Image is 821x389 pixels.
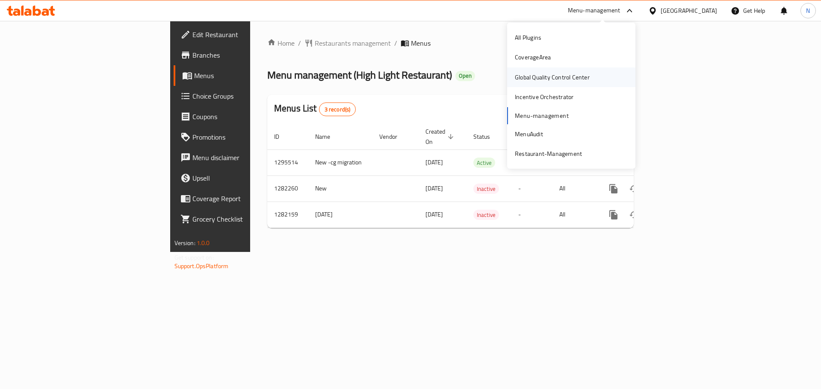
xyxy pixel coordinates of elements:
[192,193,301,204] span: Coverage Report
[515,73,590,82] div: Global Quality Control Center
[192,132,301,142] span: Promotions
[473,210,499,220] span: Inactive
[174,252,214,263] span: Get support on:
[394,38,397,48] li: /
[192,111,301,122] span: Coupons
[515,53,551,62] div: CoverageArea
[315,38,391,48] span: Restaurants management
[455,72,475,79] span: Open
[511,175,552,202] td: -
[192,50,301,60] span: Branches
[624,205,644,225] button: Change Status
[192,173,301,183] span: Upsell
[174,24,307,45] a: Edit Restaurant
[174,147,307,168] a: Menu disclaimer
[267,124,692,228] table: enhanced table
[308,202,372,228] td: [DATE]
[603,178,624,199] button: more
[174,45,307,65] a: Branches
[267,65,452,85] span: Menu management ( High Light Restaurant )
[455,71,475,81] div: Open
[515,149,582,158] div: Restaurant-Management
[174,188,307,209] a: Coverage Report
[197,237,210,249] span: 1.0.0
[267,38,634,48] nav: breadcrumb
[174,237,195,249] span: Version:
[192,214,301,224] span: Grocery Checklist
[319,102,356,116] div: Total records count
[661,6,717,15] div: [GEOGRAPHIC_DATA]
[552,202,597,228] td: All
[624,178,644,199] button: Change Status
[174,106,307,127] a: Coupons
[192,91,301,101] span: Choice Groups
[315,132,341,142] span: Name
[174,127,307,147] a: Promotions
[473,132,501,142] span: Status
[174,168,307,188] a: Upsell
[425,183,443,194] span: [DATE]
[473,158,495,168] span: Active
[174,86,307,106] a: Choice Groups
[194,70,301,81] span: Menus
[425,157,443,168] span: [DATE]
[174,65,307,86] a: Menus
[274,132,290,142] span: ID
[425,126,456,147] span: Created On
[411,38,431,48] span: Menus
[319,105,356,114] span: 3 record(s)
[308,175,372,202] td: New
[425,209,443,220] span: [DATE]
[174,209,307,229] a: Grocery Checklist
[274,102,356,116] h2: Menus List
[806,6,810,15] span: N
[473,184,499,194] span: Inactive
[174,260,229,272] a: Support.OpsPlatform
[192,29,301,40] span: Edit Restaurant
[515,33,541,42] div: All Plugins
[568,6,620,16] div: Menu-management
[603,205,624,225] button: more
[192,152,301,163] span: Menu disclaimer
[511,202,552,228] td: -
[515,129,543,139] div: MenuAudit
[379,132,408,142] span: Vendor
[515,92,573,102] div: Incentive Orchestrator
[552,175,597,202] td: All
[304,38,391,48] a: Restaurants management
[308,149,372,175] td: New -cg migration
